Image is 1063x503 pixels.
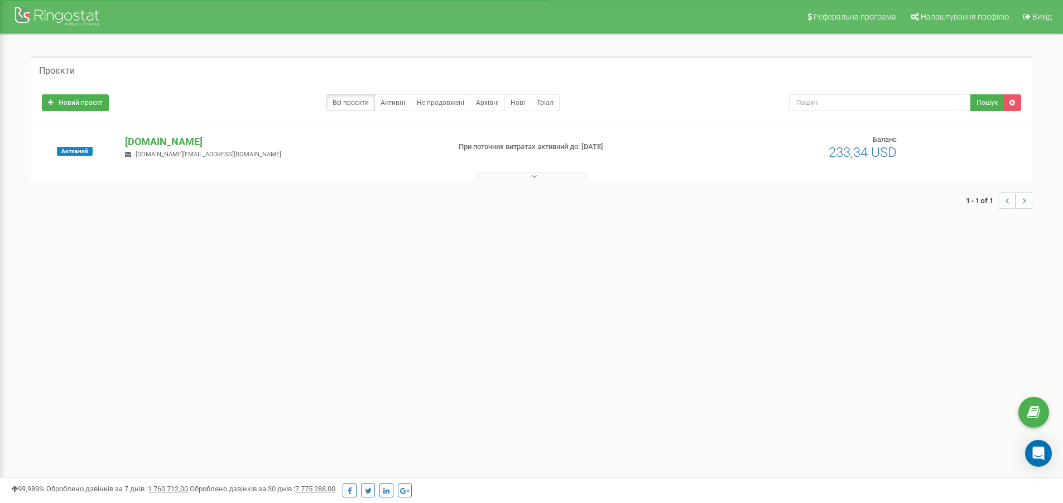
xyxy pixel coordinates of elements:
u: 7 775 288,00 [295,485,335,493]
p: При поточних витратах активний до: [DATE] [459,142,691,152]
span: Оброблено дзвінків за 30 днів : [190,485,335,493]
span: [DOMAIN_NAME][EMAIL_ADDRESS][DOMAIN_NAME] [136,151,281,158]
a: Тріал [531,94,560,111]
span: Налаштування профілю [921,12,1009,21]
span: 99,989% [11,485,45,493]
span: Вихід [1032,12,1052,21]
button: Пошук [970,94,1004,111]
a: Новий проєкт [42,94,109,111]
a: Нові [504,94,531,111]
input: Пошук [789,94,971,111]
a: Не продовжені [411,94,470,111]
a: Архівні [470,94,505,111]
span: Оброблено дзвінків за 7 днів : [46,485,188,493]
div: Open Intercom Messenger [1025,440,1052,467]
span: 1 - 1 of 1 [966,192,999,209]
p: [DOMAIN_NAME] [125,135,440,149]
a: Всі проєкти [326,94,375,111]
a: Активні [374,94,411,111]
h5: Проєкти [39,66,75,76]
u: 1 760 712,00 [148,485,188,493]
nav: ... [966,181,1032,220]
span: Реферальна програма [814,12,896,21]
span: Баланс [873,135,897,143]
span: Активний [57,147,93,156]
span: 233,34 USD [829,145,897,160]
